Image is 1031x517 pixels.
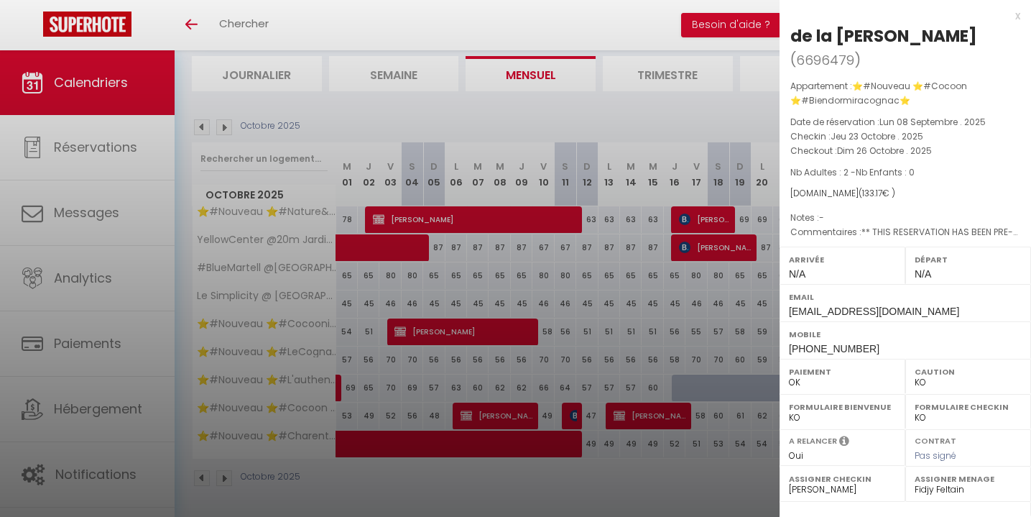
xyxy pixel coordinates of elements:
[790,79,1020,108] p: Appartement :
[790,80,967,106] span: ⭐️#Nouveau ⭐️#Cocoon ⭐️#Biendormiracognac⭐️
[831,130,923,142] span: Jeu 23 Octobre . 2025
[915,252,1022,267] label: Départ
[790,211,1020,225] p: Notes :
[789,290,1022,304] label: Email
[789,327,1022,342] label: Mobile
[819,211,824,224] span: -
[879,116,986,128] span: Lun 08 Septembre . 2025
[790,24,977,47] div: de la [PERSON_NAME]
[789,343,879,354] span: [PHONE_NUMBER]
[915,365,1022,379] label: Caution
[862,187,882,199] span: 133.17
[915,400,1022,414] label: Formulaire Checkin
[780,7,1020,24] div: x
[915,449,956,462] span: Pas signé
[790,129,1020,144] p: Checkin :
[789,400,896,414] label: Formulaire Bienvenue
[790,144,1020,158] p: Checkout :
[789,268,805,280] span: N/A
[790,50,861,70] span: ( )
[796,51,854,69] span: 6696479
[790,166,915,178] span: Nb Adultes : 2 -
[790,115,1020,129] p: Date de réservation :
[915,472,1022,486] label: Assigner Menage
[11,6,55,49] button: Ouvrir le widget de chat LiveChat
[789,252,896,267] label: Arrivée
[837,145,932,157] span: Dim 26 Octobre . 2025
[856,166,915,178] span: Nb Enfants : 0
[790,225,1020,239] p: Commentaires :
[789,306,959,317] span: [EMAIL_ADDRESS][DOMAIN_NAME]
[915,435,956,444] label: Contrat
[789,435,837,447] label: A relancer
[915,268,931,280] span: N/A
[789,472,896,486] label: Assigner Checkin
[839,435,849,451] i: Sélectionner OUI si vous souhaiter envoyer les séquences de messages post-checkout
[790,187,1020,201] div: [DOMAIN_NAME]
[789,365,896,379] label: Paiement
[859,187,895,199] span: ( € )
